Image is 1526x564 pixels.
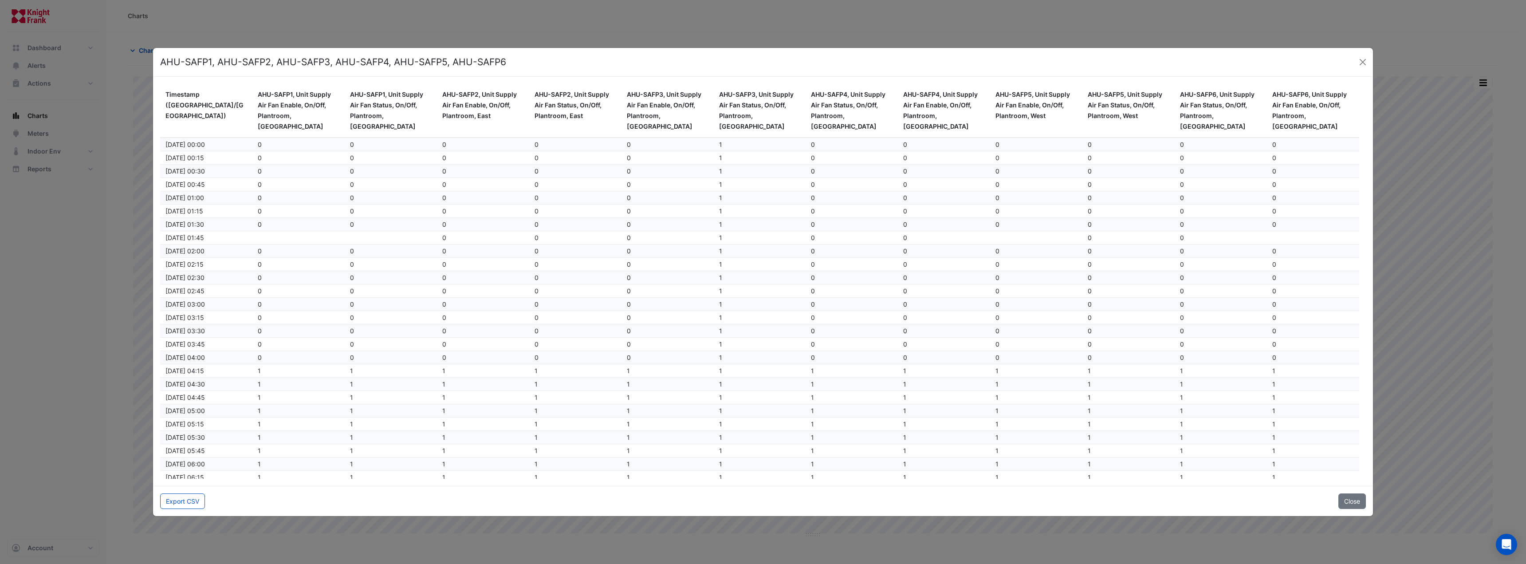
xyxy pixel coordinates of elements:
span: 0 [995,340,999,348]
span: 1 [1088,394,1091,401]
span: 0 [535,234,539,241]
span: 0 [811,194,815,201]
span: AHU-SAFP5, Unit Supply Air Fan Enable, On/Off, Plantroom, West [995,91,1070,119]
span: 1 [719,207,722,215]
datatable-header-cell: AHU-SAFP2, Unit Supply Air Fan Enable, On/Off, Plantroom, East [437,84,529,138]
span: 0 [1180,300,1184,308]
span: 0 [258,314,262,321]
span: 1 [1088,367,1091,375]
span: 0 [811,340,815,348]
span: 1 [1272,380,1275,388]
span: 1 [1272,394,1275,401]
span: 07/10/2025 04:45 [165,394,205,401]
span: 1 [627,367,630,375]
span: 07/10/2025 00:45 [165,181,205,188]
span: 1 [535,407,538,414]
span: 1 [442,367,445,375]
span: 0 [627,221,631,228]
datatable-header-cell: AHU-SAFP5, Unit Supply Air Fan Status, On/Off, Plantroom, West [1082,84,1175,138]
span: 1 [719,167,722,175]
span: 0 [535,141,539,148]
span: 0 [627,167,631,175]
span: 0 [258,207,262,215]
span: 0 [1088,194,1092,201]
datatable-header-cell: AHU-SAFP6, Unit Supply Air Fan Enable, On/Off, Plantroom, South West [1267,84,1359,138]
span: 1 [903,367,906,375]
span: 0 [1272,300,1276,308]
span: 0 [995,167,999,175]
span: 1 [1088,380,1091,388]
span: 1 [719,194,722,201]
span: 0 [1088,354,1092,361]
span: 1 [442,394,445,401]
span: 0 [535,260,539,268]
span: 1 [719,247,722,255]
span: 0 [903,274,907,281]
span: 0 [1088,154,1092,162]
span: 07/10/2025 04:30 [165,380,205,388]
span: 0 [995,287,999,295]
span: 0 [995,154,999,162]
span: 0 [1088,314,1092,321]
span: 0 [1180,181,1184,188]
span: 1 [535,394,538,401]
span: 07/10/2025 01:45 [165,234,204,241]
span: 1 [903,380,906,388]
span: 0 [903,300,907,308]
span: 1 [258,394,261,401]
button: Close [1356,55,1369,69]
span: 1 [811,407,814,414]
span: 07/10/2025 01:30 [165,221,204,228]
span: 0 [1180,141,1184,148]
span: 0 [350,194,354,201]
span: 0 [1088,207,1092,215]
span: 0 [1272,354,1276,361]
span: 0 [811,234,815,241]
span: 07/10/2025 00:00 [165,141,205,148]
span: 0 [258,221,262,228]
span: 0 [1180,314,1184,321]
span: 0 [1180,260,1184,268]
span: 0 [811,354,815,361]
span: 1 [1180,380,1183,388]
span: 0 [350,154,354,162]
span: 0 [995,181,999,188]
span: Timestamp ([GEOGRAPHIC_DATA]/[GEOGRAPHIC_DATA]) [165,91,244,119]
span: 1 [719,380,722,388]
span: 0 [350,354,354,361]
datatable-header-cell: AHU-SAFP5, Unit Supply Air Fan Enable, On/Off, Plantroom, West [990,84,1082,138]
span: AHU-SAFP5, Unit Supply Air Fan Status, On/Off, Plantroom, West [1088,91,1162,119]
span: 0 [903,287,907,295]
span: 0 [627,141,631,148]
span: 0 [258,154,262,162]
span: 0 [442,260,446,268]
span: AHU-SAFP2, Unit Supply Air Fan Enable, On/Off, Plantroom, East [442,91,517,119]
span: 0 [903,181,907,188]
span: 0 [627,287,631,295]
span: 0 [258,354,262,361]
span: 0 [903,247,907,255]
span: 07/10/2025 02:15 [165,260,204,268]
span: 0 [903,234,907,241]
span: 0 [258,340,262,348]
span: AHU-SAFP6, Unit Supply Air Fan Status, On/Off, Plantroom, [GEOGRAPHIC_DATA] [1180,91,1255,130]
span: 0 [903,207,907,215]
span: AHU-SAFP1, Unit Supply Air Fan Status, On/Off, Plantroom, [GEOGRAPHIC_DATA] [350,91,423,130]
span: 0 [903,221,907,228]
span: 0 [811,327,815,335]
span: 1 [627,394,630,401]
span: 1 [995,394,999,401]
span: 07/10/2025 01:15 [165,207,203,215]
span: 0 [1088,167,1092,175]
datatable-header-cell: AHU-SAFP6, Unit Supply Air Fan Status, On/Off, Plantroom, South West [1175,84,1267,138]
span: 0 [1088,274,1092,281]
span: 1 [442,380,445,388]
span: 0 [811,181,815,188]
span: 0 [903,167,907,175]
div: Open Intercom Messenger [1496,534,1517,555]
span: 0 [1088,181,1092,188]
span: 1 [811,394,814,401]
span: 1 [995,367,999,375]
span: 0 [1180,234,1184,241]
span: 1 [719,221,722,228]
